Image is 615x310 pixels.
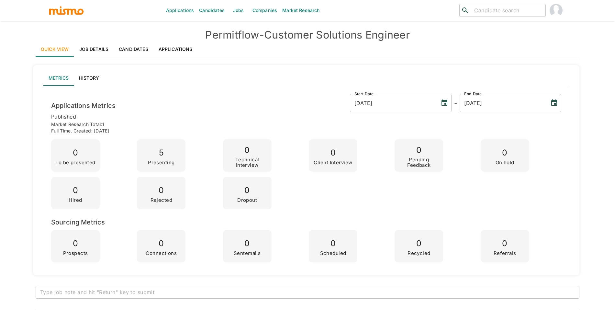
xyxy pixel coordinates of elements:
p: 0 [314,146,352,160]
p: 0 [146,236,177,251]
p: On hold [496,160,514,166]
p: published [51,112,561,121]
p: Recycled [408,251,430,256]
p: Presenting [148,160,174,166]
p: Prospects [63,251,88,256]
p: 0 [151,183,173,198]
img: Maria Lujan Ciommo [550,4,563,17]
p: 0 [226,143,269,157]
p: Scheduled [320,251,346,256]
input: MM/DD/YYYY [350,94,435,112]
h4: Permitflow - Customer Solutions Engineer [36,29,579,41]
button: Choose date, selected date is Sep 8, 2025 [548,97,561,109]
h6: Sourcing Metrics [51,217,561,227]
p: Dropout [237,198,257,203]
input: Candidate search [472,6,543,15]
p: 0 [494,236,516,251]
button: Choose date, selected date is Sep 5, 2025 [438,97,451,109]
a: Candidates [114,41,153,57]
p: 0 [320,236,346,251]
a: Job Details [74,41,114,57]
p: Referrals [494,251,516,256]
p: Rejected [151,198,173,203]
img: logo [49,6,84,15]
p: 0 [496,146,514,160]
label: End Date [464,91,482,97]
p: Technical Interview [226,157,269,168]
p: 0 [408,236,430,251]
a: Applications [153,41,198,57]
p: Connections [146,251,177,256]
p: 0 [69,183,82,198]
p: Market Research Total: 1 [51,121,561,128]
p: Sentemails [234,251,261,256]
h6: Applications Metrics [51,100,116,111]
p: Full time , Created: [DATE] [51,128,561,134]
div: lab API tabs example [43,70,569,86]
p: Client Interview [314,160,352,166]
button: History [74,70,104,86]
p: 0 [55,146,95,160]
p: To be presented [55,160,95,166]
label: Start Date [354,91,374,97]
input: MM/DD/YYYY [460,94,545,112]
p: 0 [397,143,441,157]
h6: - [454,98,457,108]
p: 0 [234,236,261,251]
p: 0 [237,183,257,198]
p: 0 [63,236,88,251]
p: Pending Feedback [397,157,441,168]
a: Quick View [36,41,74,57]
button: Metrics [43,70,74,86]
p: Hired [69,198,82,203]
p: 5 [148,146,174,160]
